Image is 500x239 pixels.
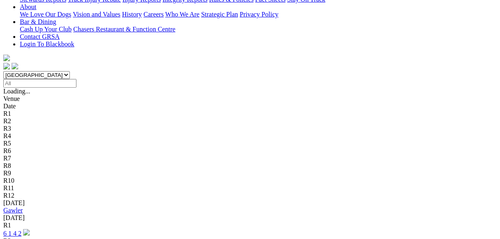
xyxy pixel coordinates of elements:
div: R1 [3,110,497,117]
div: R1 [3,222,497,229]
a: Bar & Dining [20,18,56,25]
a: Login To Blackbook [20,41,74,48]
div: R3 [3,125,497,132]
a: Strategic Plan [201,11,238,18]
img: logo-grsa-white.png [3,55,10,61]
a: About [20,3,36,10]
a: Cash Up Your Club [20,26,71,33]
div: About [20,11,497,18]
a: Privacy Policy [240,11,279,18]
div: R10 [3,177,497,184]
div: R5 [3,140,497,147]
div: R7 [3,155,497,162]
div: R4 [3,132,497,140]
div: R12 [3,192,497,199]
img: facebook.svg [3,63,10,69]
a: Chasers Restaurant & Function Centre [73,26,175,33]
div: R6 [3,147,497,155]
div: Date [3,103,497,110]
div: [DATE] [3,199,497,207]
a: 6 1 4 2 [3,230,21,237]
a: Who We Are [165,11,200,18]
a: History [122,11,142,18]
div: R9 [3,170,497,177]
img: twitter.svg [12,63,18,69]
a: Gawler [3,207,23,214]
input: Select date [3,79,76,88]
img: play-circle.svg [23,229,30,236]
div: R11 [3,184,497,192]
a: Contact GRSA [20,33,60,40]
div: R2 [3,117,497,125]
span: Loading... [3,88,30,95]
div: Venue [3,95,497,103]
a: Vision and Values [73,11,120,18]
div: [DATE] [3,214,497,222]
div: R8 [3,162,497,170]
a: Careers [143,11,164,18]
a: We Love Our Dogs [20,11,71,18]
div: Bar & Dining [20,26,497,33]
